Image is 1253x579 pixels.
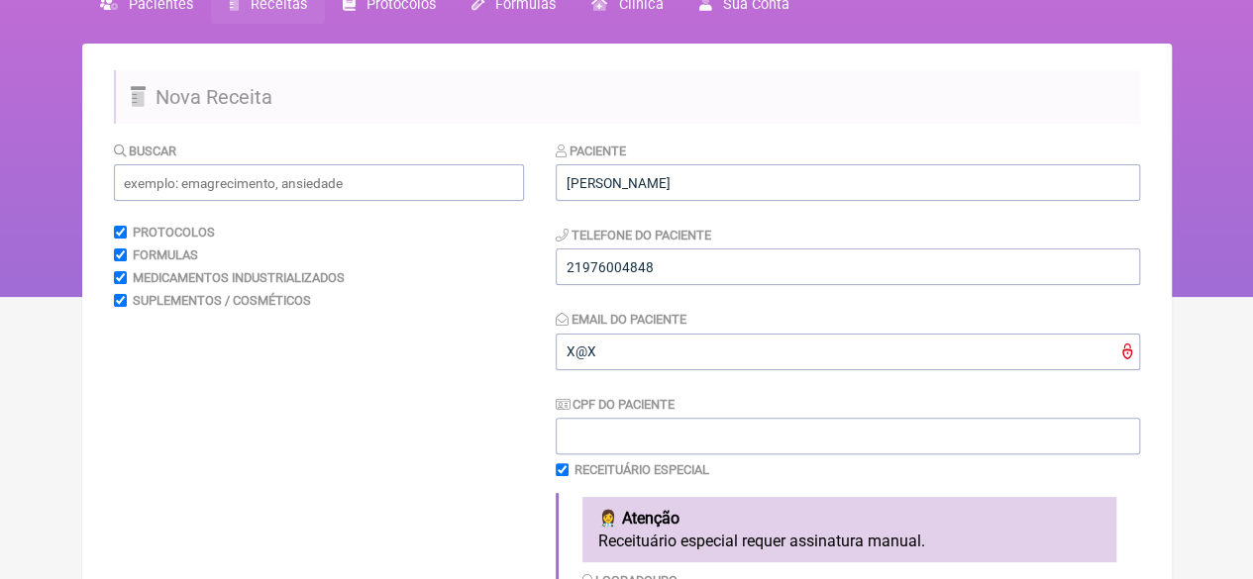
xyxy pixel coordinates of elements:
label: CPF do Paciente [556,397,675,412]
label: Receituário Especial [574,462,709,477]
label: Email do Paciente [556,312,686,327]
label: Telefone do Paciente [556,228,711,242]
h2: Nova Receita [114,70,1140,124]
p: Receituário especial requer assinatura manual. [598,531,1100,550]
label: Buscar [114,144,177,158]
label: Suplementos / Cosméticos [133,293,311,308]
label: Paciente [556,144,626,158]
input: exemplo: emagrecimento, ansiedade [114,164,524,201]
label: Protocolos [133,225,215,240]
label: Medicamentos Industrializados [133,270,345,285]
h4: 👩‍⚕️ Atenção [598,509,1100,528]
label: Formulas [133,247,198,262]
